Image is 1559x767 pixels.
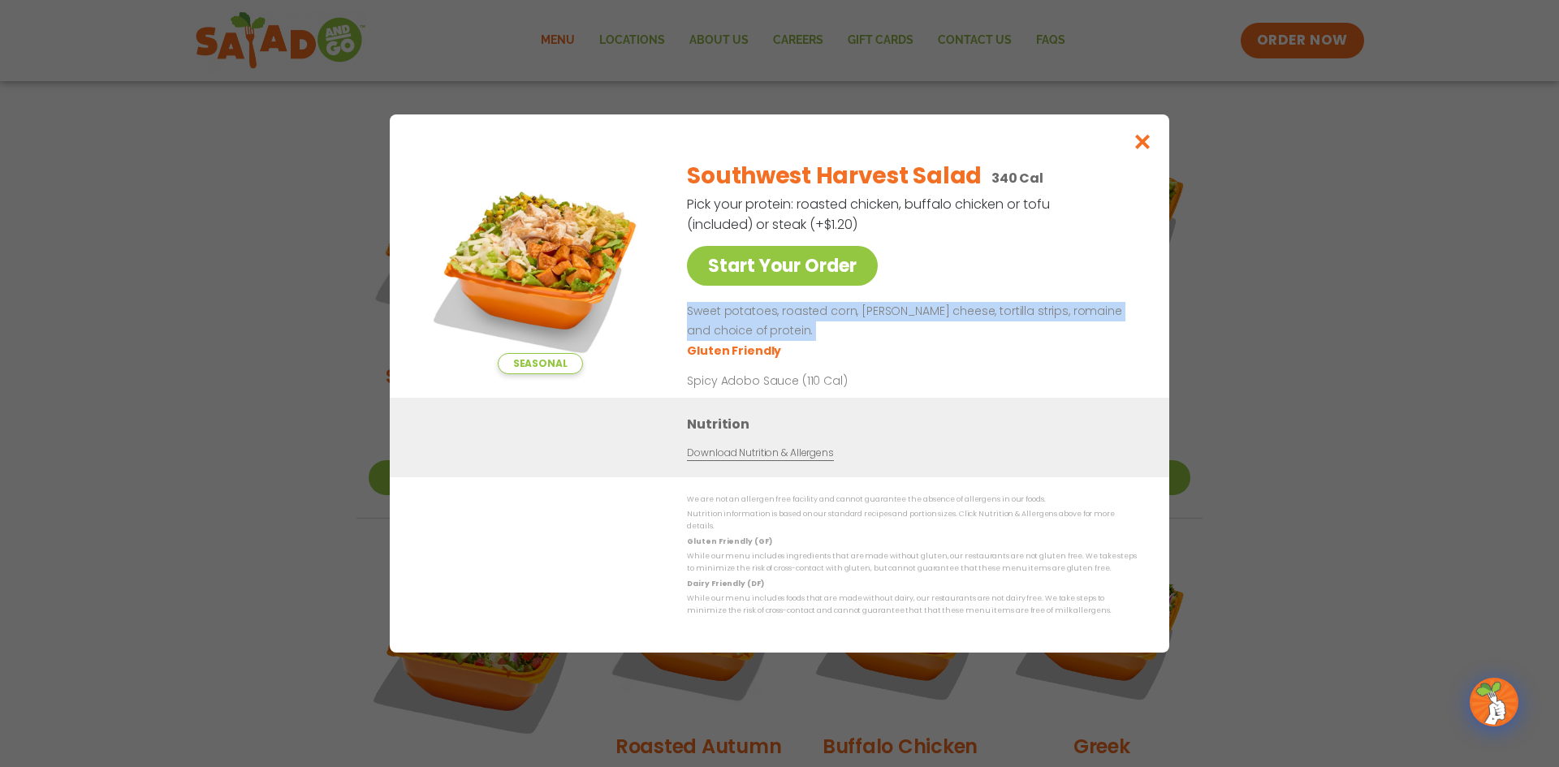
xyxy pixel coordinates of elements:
[1116,114,1169,169] button: Close modal
[426,147,654,374] img: Featured product photo for Southwest Harvest Salad
[687,246,878,286] a: Start Your Order
[687,579,763,588] strong: Dairy Friendly (DF)
[687,302,1130,341] p: Sweet potatoes, roasted corn, [PERSON_NAME] cheese, tortilla strips, romaine and choice of protein.
[498,353,583,374] span: Seasonal
[687,550,1137,575] p: While our menu includes ingredients that are made without gluten, our restaurants are not gluten ...
[687,373,987,390] p: Spicy Adobo Sauce (110 Cal)
[687,343,784,360] li: Gluten Friendly
[687,414,1145,434] h3: Nutrition
[1471,679,1517,725] img: wpChatIcon
[687,194,1052,235] p: Pick your protein: roasted chicken, buffalo chicken or tofu (included) or steak (+$1.20)
[687,508,1137,533] p: Nutrition information is based on our standard recipes and portion sizes. Click Nutrition & Aller...
[687,592,1137,618] p: While our menu includes foods that are made without dairy, our restaurants are not dairy free. We...
[687,493,1137,506] p: We are not an allergen free facility and cannot guarantee the absence of allergens in our foods.
[991,168,1043,188] p: 340 Cal
[687,536,771,546] strong: Gluten Friendly (GF)
[687,159,982,193] h2: Southwest Harvest Salad
[687,446,833,461] a: Download Nutrition & Allergens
